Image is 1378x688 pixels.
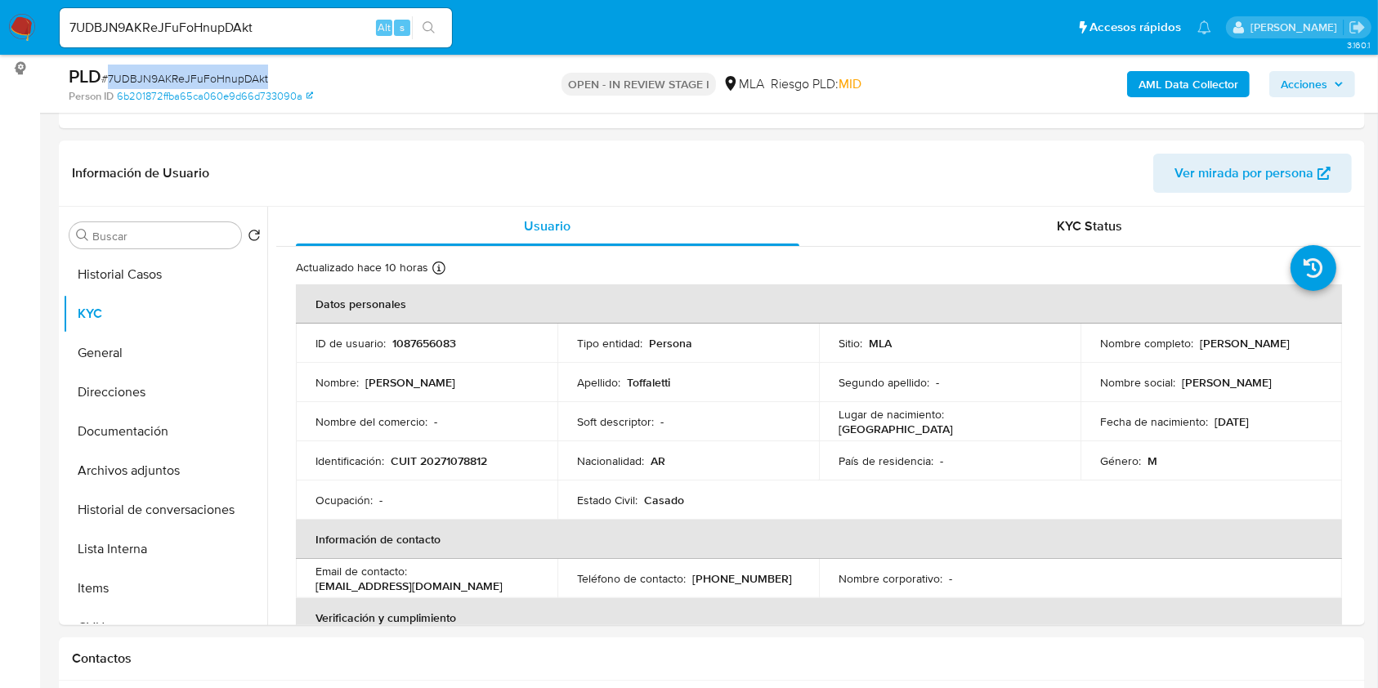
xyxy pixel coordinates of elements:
[577,414,654,429] p: Soft descriptor :
[315,375,359,390] p: Nombre :
[296,598,1342,637] th: Verificación y cumplimiento
[63,294,267,333] button: KYC
[392,336,456,351] p: 1087656083
[400,20,405,35] span: s
[1200,336,1290,351] p: [PERSON_NAME]
[69,89,114,104] b: Person ID
[1100,453,1141,468] p: Género :
[839,407,944,422] p: Lugar de nacimiento :
[1100,375,1175,390] p: Nombre social :
[1153,154,1352,193] button: Ver mirada por persona
[649,336,692,351] p: Persona
[69,63,101,89] b: PLD
[1250,20,1343,35] p: julieta.rodriguez@mercadolibre.com
[524,217,570,235] span: Usuario
[660,414,664,429] p: -
[723,75,764,93] div: MLA
[1347,38,1370,51] span: 3.160.1
[315,414,427,429] p: Nombre del comercio :
[1197,20,1211,34] a: Notificaciones
[296,520,1342,559] th: Información de contacto
[1089,19,1181,36] span: Accesos rápidos
[577,453,644,468] p: Nacionalidad :
[839,74,861,93] span: MID
[63,490,267,529] button: Historial de conversaciones
[315,579,503,593] p: [EMAIL_ADDRESS][DOMAIN_NAME]
[839,453,933,468] p: País de residencia :
[315,453,384,468] p: Identificación :
[940,453,943,468] p: -
[839,336,862,351] p: Sitio :
[1349,19,1366,36] a: Salir
[63,529,267,569] button: Lista Interna
[434,414,437,429] p: -
[92,229,235,243] input: Buscar
[577,336,642,351] p: Tipo entidad :
[117,89,313,104] a: 6b201872ffba65ca060e9d66d733090a
[936,375,939,390] p: -
[577,571,686,586] p: Teléfono de contacto :
[76,229,89,242] button: Buscar
[391,453,487,468] p: CUIT 20271078812
[1139,71,1238,97] b: AML Data Collector
[839,571,942,586] p: Nombre corporativo :
[692,571,792,586] p: [PHONE_NUMBER]
[296,260,428,275] p: Actualizado hace 10 horas
[63,255,267,294] button: Historial Casos
[949,571,952,586] p: -
[1269,71,1355,97] button: Acciones
[63,569,267,608] button: Items
[365,375,455,390] p: [PERSON_NAME]
[63,373,267,412] button: Direcciones
[651,453,665,468] p: AR
[839,375,929,390] p: Segundo apellido :
[869,336,892,351] p: MLA
[1148,453,1157,468] p: M
[60,17,452,38] input: Buscar usuario o caso...
[644,493,684,507] p: Casado
[63,333,267,373] button: General
[839,422,953,436] p: [GEOGRAPHIC_DATA]
[248,229,261,247] button: Volver al orden por defecto
[577,375,620,390] p: Apellido :
[378,20,391,35] span: Alt
[1100,336,1193,351] p: Nombre completo :
[627,375,670,390] p: Toffaletti
[1057,217,1122,235] span: KYC Status
[1174,154,1313,193] span: Ver mirada por persona
[1281,71,1327,97] span: Acciones
[315,336,386,351] p: ID de usuario :
[379,493,383,507] p: -
[63,451,267,490] button: Archivos adjuntos
[412,16,445,39] button: search-icon
[1100,414,1208,429] p: Fecha de nacimiento :
[63,608,267,647] button: CVU
[1215,414,1249,429] p: [DATE]
[63,412,267,451] button: Documentación
[1182,375,1272,390] p: [PERSON_NAME]
[315,493,373,507] p: Ocupación :
[72,165,209,181] h1: Información de Usuario
[1127,71,1250,97] button: AML Data Collector
[577,493,638,507] p: Estado Civil :
[101,70,268,87] span: # 7UDBJN9AKReJFuFoHnupDAkt
[561,73,716,96] p: OPEN - IN REVIEW STAGE I
[771,75,861,93] span: Riesgo PLD:
[296,284,1342,324] th: Datos personales
[315,564,407,579] p: Email de contacto :
[72,650,1352,667] h1: Contactos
